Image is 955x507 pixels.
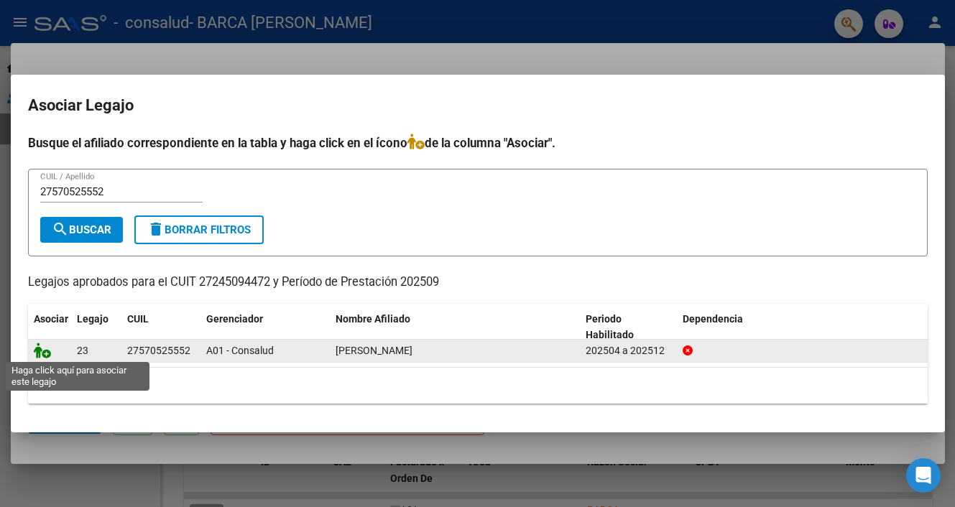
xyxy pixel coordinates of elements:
div: Open Intercom Messenger [906,458,941,493]
span: Gerenciador [206,313,263,325]
p: Legajos aprobados para el CUIT 27245094472 y Período de Prestación 202509 [28,274,928,292]
span: Buscar [52,223,111,236]
datatable-header-cell: Gerenciador [200,304,330,351]
span: CUIL [127,313,149,325]
span: Borrar Filtros [147,223,251,236]
div: 1 registros [28,368,928,404]
span: Asociar [34,313,68,325]
datatable-header-cell: Nombre Afiliado [330,304,581,351]
datatable-header-cell: CUIL [121,304,200,351]
button: Buscar [40,217,123,243]
h2: Asociar Legajo [28,92,928,119]
mat-icon: search [52,220,69,238]
span: A01 - Consalud [206,345,274,356]
span: Periodo Habilitado [586,313,634,341]
datatable-header-cell: Periodo Habilitado [580,304,677,351]
datatable-header-cell: Asociar [28,304,71,351]
span: 23 [77,345,88,356]
div: 27570525552 [127,343,190,359]
span: Legajo [77,313,109,325]
span: Dependencia [683,313,743,325]
h4: Busque el afiliado correspondiente en la tabla y haga click en el ícono de la columna "Asociar". [28,134,928,152]
span: Nombre Afiliado [336,313,410,325]
datatable-header-cell: Legajo [71,304,121,351]
datatable-header-cell: Dependencia [677,304,928,351]
span: JANEVICH LUZ AILEN [336,345,412,356]
button: Borrar Filtros [134,215,264,244]
mat-icon: delete [147,220,165,238]
div: 202504 a 202512 [586,343,671,359]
